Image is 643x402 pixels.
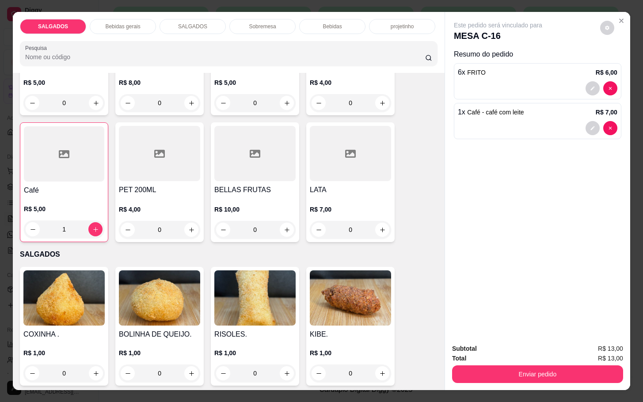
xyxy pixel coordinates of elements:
p: R$ 1,00 [310,349,391,357]
button: increase-product-quantity [89,96,103,110]
button: increase-product-quantity [375,366,389,380]
button: decrease-product-quantity [121,223,135,237]
button: decrease-product-quantity [216,223,230,237]
button: decrease-product-quantity [586,121,600,135]
button: decrease-product-quantity [25,366,39,380]
button: decrease-product-quantity [216,96,230,110]
h4: BOLINHA DE QUEIJO. [119,329,200,340]
p: Resumo do pedido [454,49,621,60]
button: decrease-product-quantity [603,121,617,135]
p: R$ 10,00 [214,205,296,214]
h4: Café [24,185,104,196]
button: decrease-product-quantity [586,81,600,95]
p: Sobremesa [249,23,276,30]
button: increase-product-quantity [280,96,294,110]
p: 1 x [458,107,524,118]
button: decrease-product-quantity [121,96,135,110]
strong: Subtotal [452,345,477,352]
span: FRITO [467,69,486,76]
button: decrease-product-quantity [312,223,326,237]
h4: BELLAS FRUTAS [214,185,296,195]
h4: RISOLES. [214,329,296,340]
span: R$ 13,00 [598,344,623,353]
button: decrease-product-quantity [312,96,326,110]
p: projetinho [391,23,414,30]
button: increase-product-quantity [184,223,198,237]
strong: Total [452,355,466,362]
h4: PET 200ML [119,185,200,195]
p: R$ 1,00 [23,349,105,357]
h4: COXINHA . [23,329,105,340]
button: decrease-product-quantity [25,96,39,110]
button: increase-product-quantity [375,223,389,237]
button: decrease-product-quantity [121,366,135,380]
p: R$ 7,00 [310,205,391,214]
button: increase-product-quantity [375,96,389,110]
p: R$ 1,00 [214,349,296,357]
p: R$ 8,00 [119,78,200,87]
img: product-image [119,270,200,326]
p: SALGADOS [38,23,68,30]
button: increase-product-quantity [89,366,103,380]
img: product-image [214,270,296,326]
span: Café - café com leite [467,109,524,116]
button: decrease-product-quantity [312,366,326,380]
p: Bebidas [323,23,342,30]
button: Enviar pedido [452,365,623,383]
button: increase-product-quantity [184,366,198,380]
button: Close [614,14,628,28]
input: Pesquisa [25,53,425,61]
p: R$ 4,00 [310,78,391,87]
p: Este pedido será vinculado para [454,21,542,30]
span: R$ 13,00 [598,353,623,363]
p: R$ 4,00 [119,205,200,214]
h4: KIBE. [310,329,391,340]
img: product-image [23,270,105,326]
p: SALGADOS [178,23,207,30]
p: R$ 1,00 [119,349,200,357]
button: decrease-product-quantity [603,81,617,95]
p: R$ 5,00 [24,205,104,213]
button: increase-product-quantity [184,96,198,110]
p: MESA C-16 [454,30,542,42]
h4: LATA [310,185,391,195]
img: product-image [310,270,391,326]
p: SALGADOS [20,249,438,260]
p: R$ 5,00 [23,78,105,87]
p: R$ 5,00 [214,78,296,87]
button: decrease-product-quantity [600,21,614,35]
p: Bebidas gerais [105,23,140,30]
button: increase-product-quantity [280,366,294,380]
p: 6 x [458,67,486,78]
button: decrease-product-quantity [216,366,230,380]
p: R$ 6,00 [596,68,617,77]
p: R$ 7,00 [596,108,617,117]
button: increase-product-quantity [280,223,294,237]
label: Pesquisa [25,44,50,52]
